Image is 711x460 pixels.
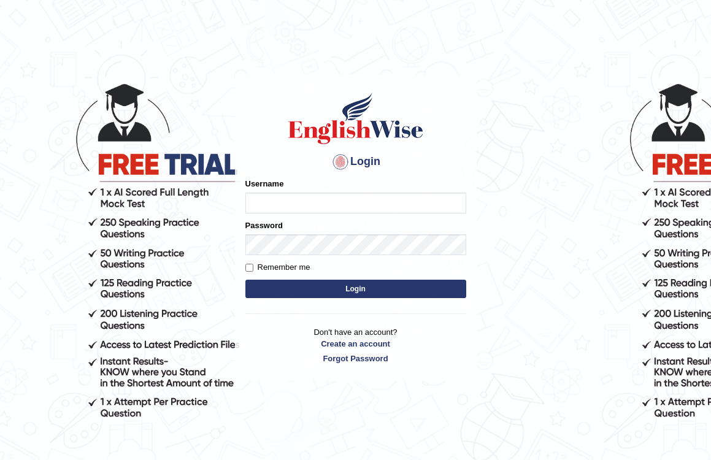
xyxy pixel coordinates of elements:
h4: Login [245,152,466,172]
a: Create an account [245,338,466,350]
label: Remember me [245,261,310,274]
p: Don't have an account? [245,326,466,364]
button: Login [245,280,466,298]
input: Remember me [245,264,253,272]
label: Password [245,220,283,231]
img: Logo of English Wise sign in for intelligent practice with AI [286,91,426,146]
label: Username [245,178,284,190]
a: Forgot Password [245,353,466,364]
